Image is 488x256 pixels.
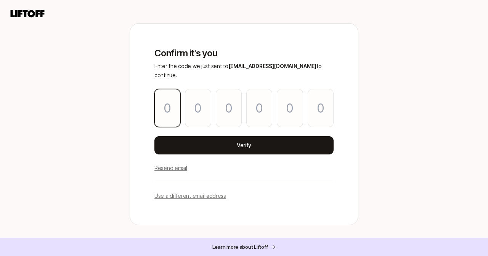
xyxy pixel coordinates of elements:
[246,89,272,127] input: Please enter OTP character 4
[308,89,334,127] input: Please enter OTP character 6
[154,48,334,59] p: Confirm it's you
[154,164,187,173] p: Resend email
[154,191,226,200] p: Use a different email address
[277,89,303,127] input: Please enter OTP character 5
[154,136,334,154] button: Verify
[154,89,180,127] input: Please enter OTP character 1
[216,89,242,127] input: Please enter OTP character 3
[206,240,282,254] button: Learn more about Liftoff
[185,89,211,127] input: Please enter OTP character 2
[154,62,334,80] p: Enter the code we just sent to to continue.
[228,63,316,69] span: [EMAIL_ADDRESS][DOMAIN_NAME]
